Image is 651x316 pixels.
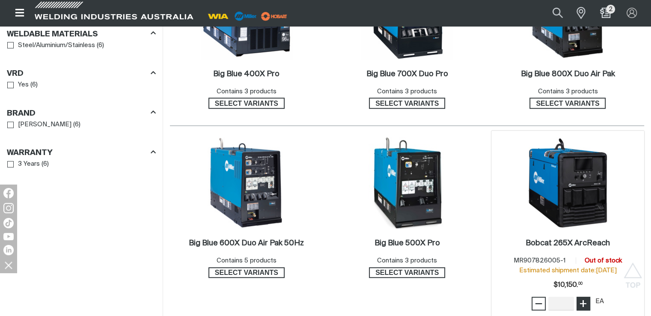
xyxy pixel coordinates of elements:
a: Yes [7,79,29,91]
div: Contains 5 products [217,256,276,266]
div: Warranty [7,147,156,158]
input: Product name or item number... [532,3,572,23]
span: Steel/Aluminium/Stainless [18,41,95,51]
a: Select variants of Big Blue 400X Pro [208,98,285,109]
h2: Big Blue 400X Pro [213,70,279,78]
ul: Warranty [7,158,155,170]
a: 3 Years [7,158,40,170]
a: miller [259,13,290,19]
a: [PERSON_NAME] [7,119,71,131]
button: Scroll to top [623,262,642,282]
div: Contains 3 products [377,256,437,266]
img: LinkedIn [3,245,14,255]
span: + [579,296,587,311]
div: Contains 3 products [538,87,597,97]
img: Facebook [3,188,14,198]
span: Select variants [209,267,284,278]
img: Big Blue 500X Pro [361,137,453,229]
img: Bobcat 265X ArcReach [522,137,613,229]
img: Instagram [3,203,14,213]
a: Steel/Aluminium/Stainless [7,40,95,51]
span: $10,150. [553,277,582,294]
div: Contains 3 products [377,87,437,97]
span: ( 6 ) [73,120,80,130]
a: Big Blue 500X Pro [375,238,440,248]
div: Weldable Materials [7,28,156,39]
span: MR907826005-1 [514,257,566,264]
span: Select variants [530,98,605,109]
a: Big Blue 800X Duo Air Pak [520,69,615,79]
a: Select variants of Big Blue 700X Duo Pro [369,98,445,109]
div: VRD [7,68,156,79]
span: ( 6 ) [97,41,104,51]
img: YouTube [3,233,14,240]
ul: VRD [7,79,155,91]
a: Big Blue 400X Pro [213,69,279,79]
img: miller [259,10,290,23]
span: ( 6 ) [30,80,38,90]
a: Big Blue 600X Duo Air Pak 50Hz [189,238,304,248]
span: Select variants [370,98,444,109]
sup: 00 [578,282,582,286]
span: Select variants [370,267,444,278]
ul: Brand [7,119,155,131]
span: Select variants [209,98,284,109]
a: Bobcat 265X ArcReach [526,238,610,248]
h2: Bobcat 265X ArcReach [526,239,610,247]
span: Out of stock [585,257,622,264]
a: Big Blue 700X Duo Pro [366,69,448,79]
h3: Brand [7,109,36,119]
h3: Weldable Materials [7,30,98,39]
a: Select variants of Big Blue 800X Duo Air Pak [529,98,606,109]
span: ( 6 ) [42,159,49,169]
h2: Big Blue 800X Duo Air Pak [520,70,615,78]
img: TikTok [3,218,14,228]
img: hide socials [1,258,16,272]
span: − [535,296,543,311]
ul: Weldable Materials [7,40,155,51]
span: Estimated shipment date: [DATE] [519,267,616,274]
h2: Big Blue 700X Duo Pro [366,70,448,78]
a: Select variants of Big Blue 500X Pro [369,267,445,278]
h3: VRD [7,69,24,79]
span: Yes [18,80,29,90]
div: Price [553,277,582,294]
h2: Big Blue 500X Pro [375,239,440,247]
a: Select variants of Big Blue 600X Duo Air Pak 50Hz [208,267,285,278]
div: Contains 3 products [217,87,276,97]
div: Brand [7,107,156,119]
div: EA [595,297,603,307]
span: 3 Years [18,159,40,169]
button: Search products [543,3,572,23]
img: Big Blue 600X Duo Air Pak 50Hz [201,137,292,229]
span: [PERSON_NAME] [18,120,71,130]
h3: Warranty [7,148,53,158]
h2: Big Blue 600X Duo Air Pak 50Hz [189,239,304,247]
